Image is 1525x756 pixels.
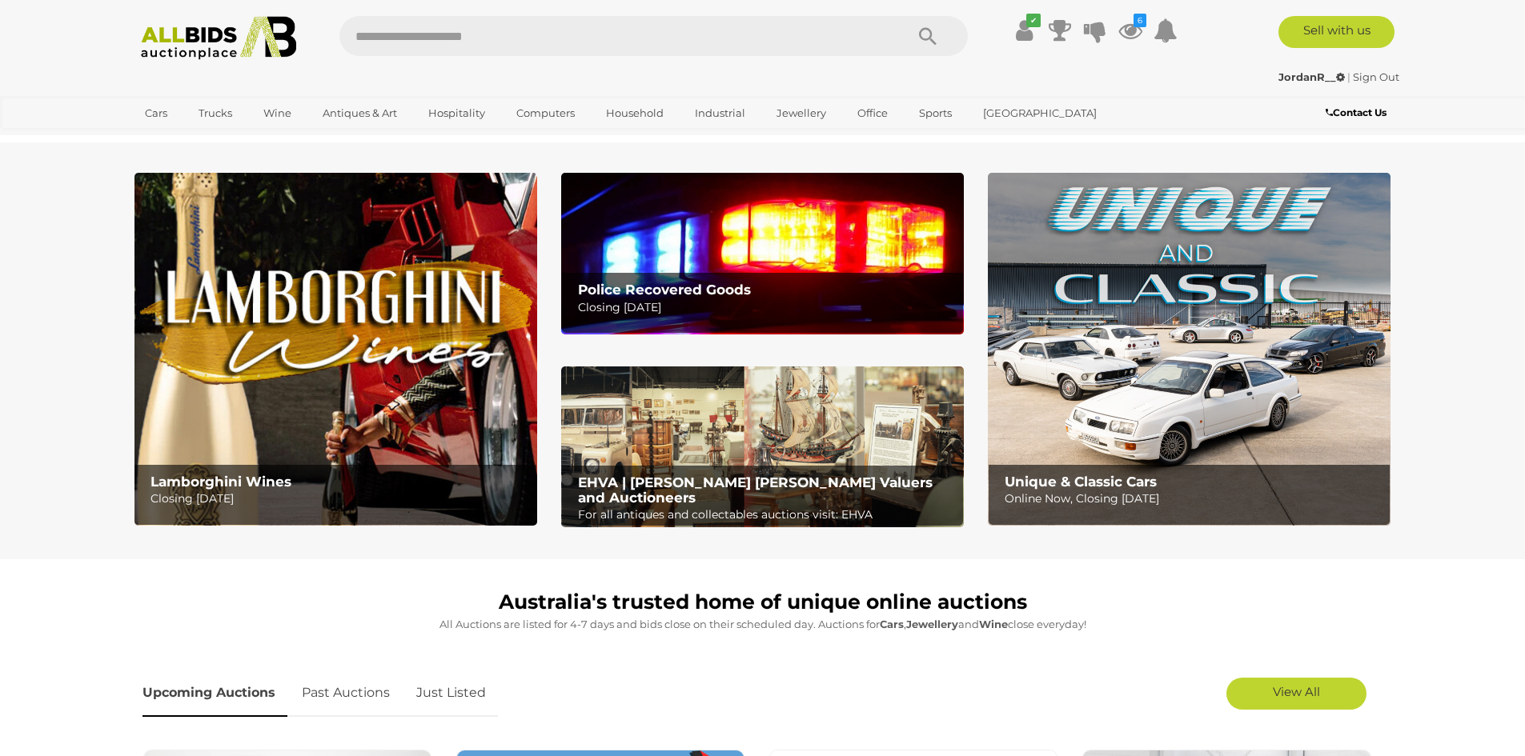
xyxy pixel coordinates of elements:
a: Household [596,100,674,126]
img: Police Recovered Goods [561,173,964,334]
a: Jewellery [766,100,837,126]
a: [GEOGRAPHIC_DATA] [973,100,1107,126]
a: EHVA | Evans Hastings Valuers and Auctioneers EHVA | [PERSON_NAME] [PERSON_NAME] Valuers and Auct... [561,366,964,528]
p: Online Now, Closing [DATE] [1005,489,1382,509]
a: Unique & Classic Cars Unique & Classic Cars Online Now, Closing [DATE] [988,173,1391,526]
a: Police Recovered Goods Police Recovered Goods Closing [DATE] [561,173,964,334]
img: Allbids.com.au [132,16,306,60]
a: Industrial [684,100,756,126]
b: Police Recovered Goods [578,282,751,298]
a: Just Listed [404,670,498,717]
img: Lamborghini Wines [134,173,537,526]
i: 6 [1134,14,1146,27]
span: | [1347,70,1350,83]
strong: Jewellery [906,618,958,630]
b: Contact Us [1326,106,1387,118]
a: JordanR__ [1278,70,1347,83]
a: Sports [909,100,962,126]
a: 6 [1118,16,1142,45]
b: Lamborghini Wines [150,474,291,490]
img: Unique & Classic Cars [988,173,1391,526]
a: Upcoming Auctions [142,670,287,717]
a: Office [847,100,898,126]
p: Closing [DATE] [150,489,528,509]
a: ✔ [1013,16,1037,45]
p: For all antiques and collectables auctions visit: EHVA [578,505,955,525]
button: Search [888,16,968,56]
a: Sign Out [1353,70,1399,83]
a: Cars [134,100,178,126]
strong: Wine [979,618,1008,630]
a: Wine [253,100,302,126]
a: Past Auctions [290,670,402,717]
span: View All [1273,684,1320,699]
a: Contact Us [1326,104,1391,122]
i: ✔ [1026,14,1041,27]
a: Trucks [188,100,243,126]
strong: JordanR__ [1278,70,1345,83]
a: Antiques & Art [312,100,407,126]
img: EHVA | Evans Hastings Valuers and Auctioneers [561,366,964,528]
b: Unique & Classic Cars [1005,474,1157,490]
a: Sell with us [1278,16,1395,48]
a: View All [1226,678,1366,710]
p: All Auctions are listed for 4-7 days and bids close on their scheduled day. Auctions for , and cl... [142,615,1383,634]
a: Computers [506,100,585,126]
a: Hospitality [418,100,496,126]
b: EHVA | [PERSON_NAME] [PERSON_NAME] Valuers and Auctioneers [578,474,933,506]
p: Closing [DATE] [578,298,955,318]
strong: Cars [880,618,904,630]
a: Lamborghini Wines Lamborghini Wines Closing [DATE] [134,173,537,526]
h1: Australia's trusted home of unique online auctions [142,591,1383,614]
